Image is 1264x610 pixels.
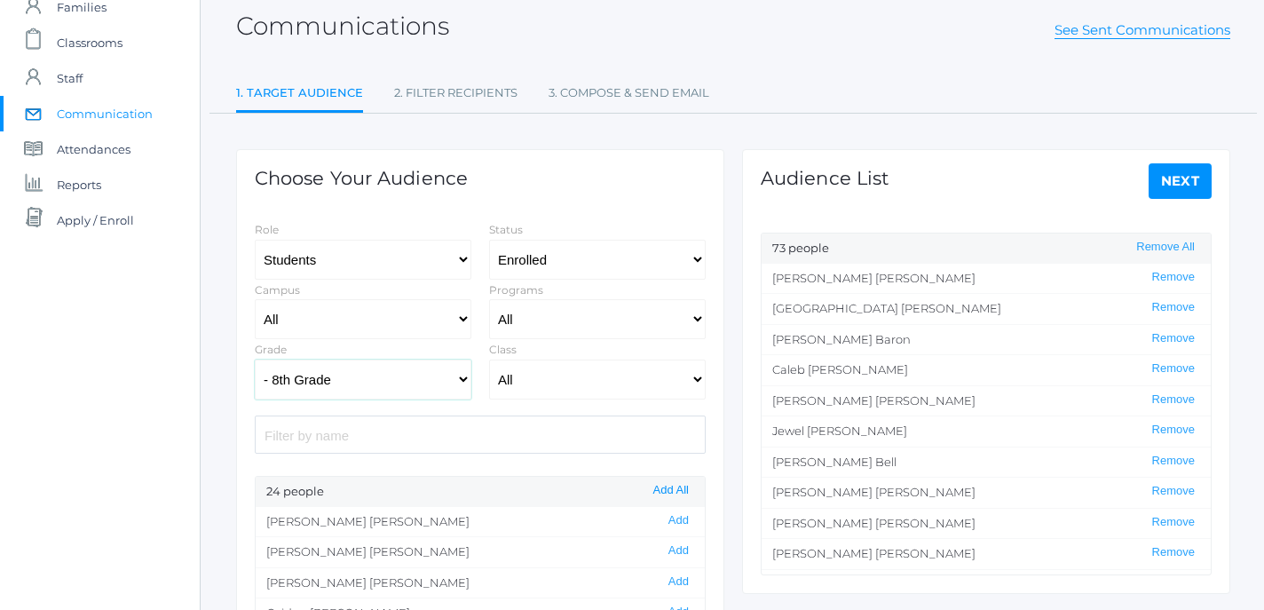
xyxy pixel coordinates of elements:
[236,12,449,40] h2: Communications
[762,569,1211,600] li: [PERSON_NAME] [PERSON_NAME]
[57,131,130,167] span: Attendances
[489,283,543,297] label: Programs
[1055,21,1230,39] a: See Sent Communications
[762,234,1211,264] div: 73 people
[256,536,705,567] li: [PERSON_NAME] [PERSON_NAME]
[256,507,705,537] li: [PERSON_NAME] [PERSON_NAME]
[1147,270,1200,285] button: Remove
[762,508,1211,539] li: [PERSON_NAME] [PERSON_NAME]
[57,25,122,60] span: Classrooms
[762,477,1211,508] li: [PERSON_NAME] [PERSON_NAME]
[394,75,517,111] a: 2. Filter Recipients
[489,343,517,356] label: Class
[549,75,709,111] a: 3. Compose & Send Email
[1147,392,1200,408] button: Remove
[255,283,300,297] label: Campus
[255,343,287,356] label: Grade
[256,477,705,507] div: 24 people
[1147,545,1200,560] button: Remove
[1147,454,1200,469] button: Remove
[761,168,889,188] h1: Audience List
[1147,331,1200,346] button: Remove
[1149,163,1213,199] a: Next
[1147,484,1200,499] button: Remove
[762,354,1211,385] li: Caleb [PERSON_NAME]
[762,447,1211,478] li: [PERSON_NAME] Bell
[57,96,153,131] span: Communication
[1147,515,1200,530] button: Remove
[256,567,705,598] li: [PERSON_NAME] [PERSON_NAME]
[762,416,1211,447] li: Jewel [PERSON_NAME]
[1147,423,1200,438] button: Remove
[762,324,1211,355] li: [PERSON_NAME] Baron
[57,60,83,96] span: Staff
[57,202,134,238] span: Apply / Enroll
[663,574,694,590] button: Add
[663,543,694,559] button: Add
[255,168,468,188] h1: Choose Your Audience
[255,416,706,454] input: Filter by name
[762,293,1211,324] li: [GEOGRAPHIC_DATA] [PERSON_NAME]
[762,385,1211,416] li: [PERSON_NAME] [PERSON_NAME]
[57,167,101,202] span: Reports
[762,264,1211,294] li: [PERSON_NAME] [PERSON_NAME]
[762,538,1211,569] li: [PERSON_NAME] [PERSON_NAME]
[1131,240,1200,255] button: Remove All
[255,223,279,236] label: Role
[236,75,363,114] a: 1. Target Audience
[489,223,523,236] label: Status
[1147,300,1200,315] button: Remove
[648,483,694,498] button: Add All
[1147,361,1200,376] button: Remove
[663,513,694,528] button: Add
